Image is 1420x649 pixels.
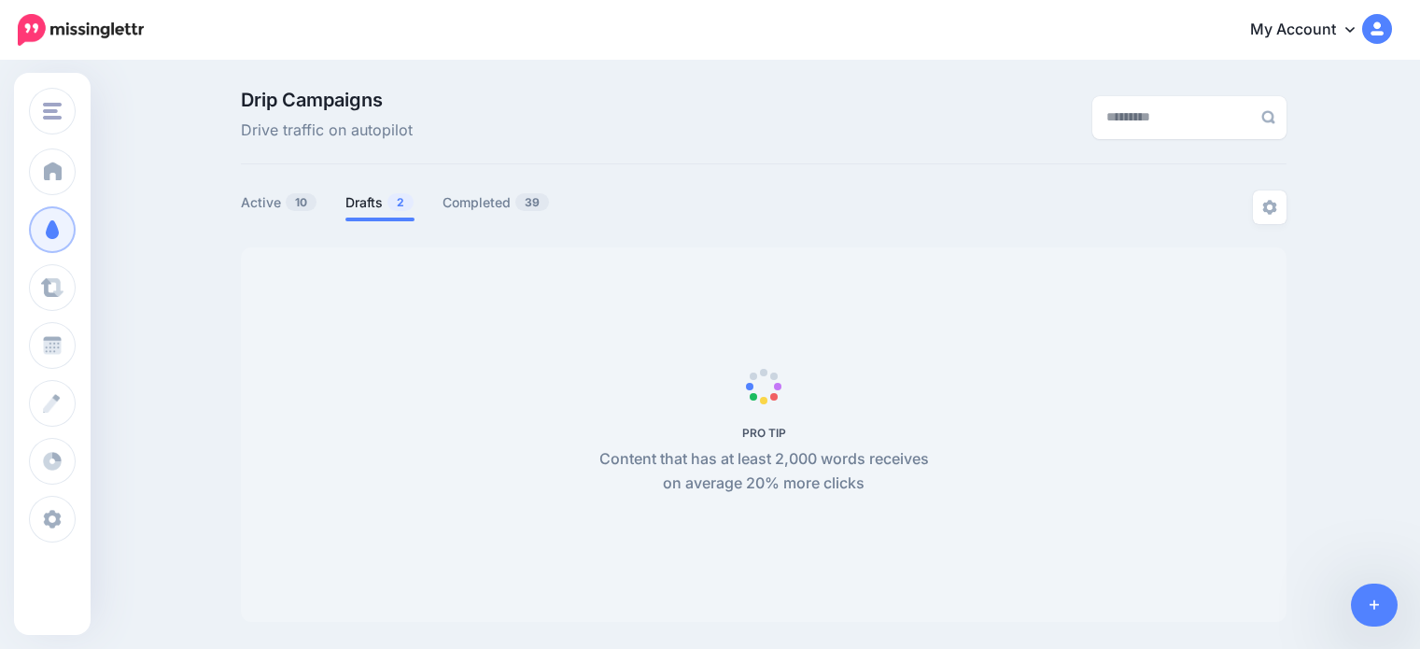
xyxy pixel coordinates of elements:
[241,119,413,143] span: Drive traffic on autopilot
[1261,110,1275,124] img: search-grey-6.png
[18,14,144,46] img: Missinglettr
[1231,7,1392,53] a: My Account
[345,191,415,214] a: Drafts2
[589,426,939,440] h5: PRO TIP
[515,193,549,211] span: 39
[589,447,939,496] p: Content that has at least 2,000 words receives on average 20% more clicks
[1262,200,1277,215] img: settings-grey.png
[387,193,414,211] span: 2
[241,191,317,214] a: Active10
[443,191,550,214] a: Completed39
[241,91,413,109] span: Drip Campaigns
[286,193,316,211] span: 10
[43,103,62,120] img: menu.png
